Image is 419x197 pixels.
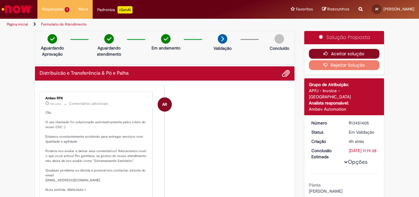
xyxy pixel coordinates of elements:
img: ServiceNow [1,3,32,15]
div: Padroniza [97,6,133,14]
div: Analista responsável: [309,100,380,106]
span: Rascunhos [327,6,349,12]
p: Validação [213,45,232,51]
span: AF [375,7,379,11]
span: 4h atrás [349,139,364,144]
div: Solução Proposta [304,31,384,44]
dt: Número [307,120,344,126]
div: Ambev RPA [158,97,172,112]
p: Aguardando atendimento [94,45,124,57]
a: Formulário de Atendimento [41,22,86,27]
img: check-circle-green.png [161,34,171,44]
h2: Distribuicão e Transferência & Pó e Palha Histórico de tíquete [40,71,129,76]
div: Em Validação [349,129,377,135]
dt: Criação [307,138,344,144]
span: AR [162,97,167,112]
span: More [79,6,88,12]
b: Planta [309,182,321,188]
button: Adicionar anexos [282,69,290,77]
time: 27/08/2025 10:19:34 [349,139,364,144]
img: arrow-next.png [218,34,227,44]
p: +GenAi [117,6,133,14]
div: Ambev RPA [45,97,148,100]
span: 1 [65,7,69,12]
dt: Conclusão Estimada [307,148,344,160]
span: Requisições [42,6,63,12]
div: Ambev Automation [309,106,380,112]
div: Grupo de Atribuição: [309,81,380,88]
div: APFJ - Invoice - [GEOGRAPHIC_DATA] [309,88,380,100]
p: Concluído [270,45,289,51]
span: Favoritos [296,6,313,12]
span: 14m atrás [50,102,61,106]
p: Aguardando Aprovação [37,45,67,57]
a: Página inicial [7,22,28,27]
button: Aceitar solução [309,49,380,59]
div: R13451405 [349,120,377,126]
img: check-circle-green.png [104,34,114,44]
small: Comentários adicionais [69,101,108,106]
ul: Trilhas de página [5,19,275,30]
div: 27/08/2025 10:19:34 [349,138,377,144]
button: Rejeitar Solução [309,60,380,70]
img: img-circle-grey.png [275,34,284,44]
img: check-circle-green.png [48,34,57,44]
span: [PERSON_NAME] [309,188,343,194]
a: Rascunhos [322,6,349,12]
dt: Status [307,129,344,135]
span: [PERSON_NAME] [383,6,414,12]
div: [DATE] 11:19:38 [349,148,377,154]
p: Em andamento [152,45,180,51]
